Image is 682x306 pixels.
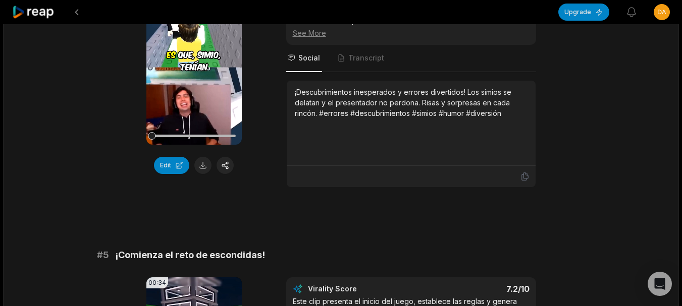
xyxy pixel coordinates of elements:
[286,45,536,72] nav: Tabs
[293,28,530,38] div: See More
[421,284,530,294] div: 7.2 /10
[648,272,672,296] div: Open Intercom Messenger
[348,53,384,63] span: Transcript
[115,248,265,262] span: ¡Comienza el reto de escondidas!
[97,248,109,262] span: # 5
[298,53,320,63] span: Social
[295,87,528,118] div: ¡Descubrimientos inesperados y errores divertidos! Los simios se delatan y el presentador no perd...
[154,157,189,174] button: Edit
[308,284,416,294] div: Virality Score
[558,4,609,21] button: Upgrade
